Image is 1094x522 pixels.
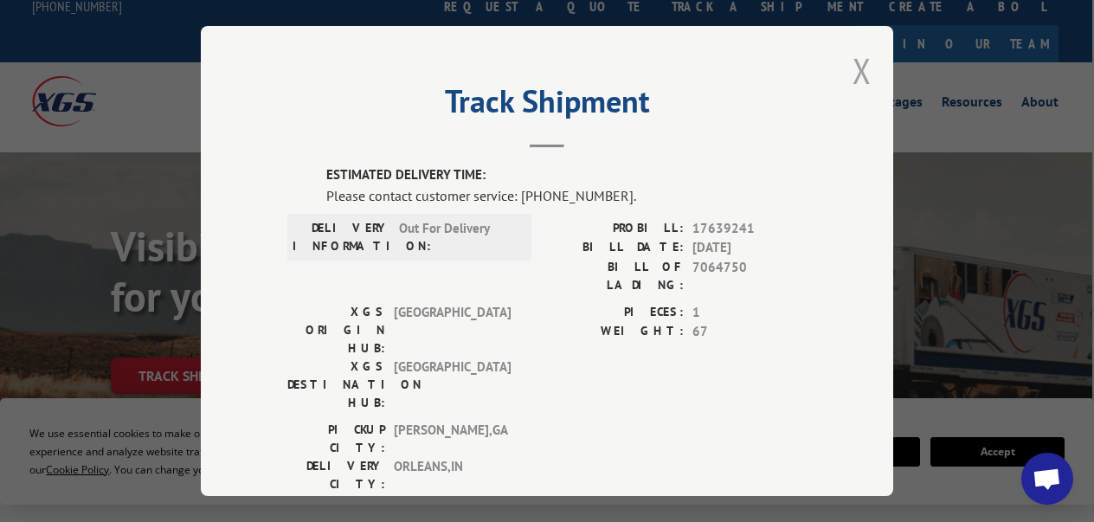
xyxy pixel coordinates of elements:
[399,219,516,255] span: Out For Delivery
[394,358,511,412] span: [GEOGRAPHIC_DATA]
[287,303,385,358] label: XGS ORIGIN HUB:
[692,258,807,294] span: 7064750
[547,219,684,239] label: PROBILL:
[394,303,511,358] span: [GEOGRAPHIC_DATA]
[287,457,385,493] label: DELIVERY CITY:
[692,322,807,342] span: 67
[547,322,684,342] label: WEIGHT:
[1021,453,1073,505] div: Open chat
[293,219,390,255] label: DELIVERY INFORMATION:
[287,421,385,457] label: PICKUP CITY:
[394,457,511,493] span: ORLEANS , IN
[547,258,684,294] label: BILL OF LADING:
[547,238,684,258] label: BILL DATE:
[394,421,511,457] span: [PERSON_NAME] , GA
[326,165,807,185] label: ESTIMATED DELIVERY TIME:
[326,185,807,206] div: Please contact customer service: [PHONE_NUMBER].
[287,358,385,412] label: XGS DESTINATION HUB:
[287,89,807,122] h2: Track Shipment
[547,303,684,323] label: PIECES:
[692,238,807,258] span: [DATE]
[692,219,807,239] span: 17639241
[692,303,807,323] span: 1
[853,48,872,93] button: Close modal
